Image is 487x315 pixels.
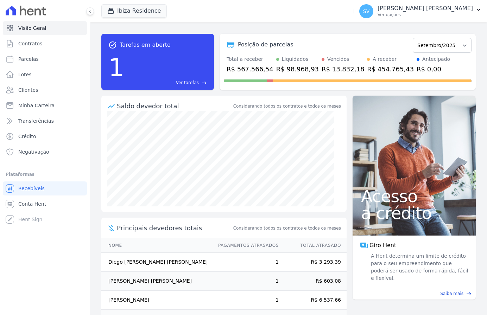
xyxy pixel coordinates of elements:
[363,9,369,14] span: SV
[101,238,211,253] th: Nome
[227,56,273,63] div: Total a receber
[3,145,87,159] a: Negativação
[211,238,279,253] th: Pagamentos Atrasados
[18,86,38,94] span: Clientes
[361,188,467,205] span: Acesso
[440,290,463,297] span: Saiba mais
[108,41,117,49] span: task_alt
[3,21,87,35] a: Visão Geral
[18,40,42,47] span: Contratos
[101,253,211,272] td: Diego [PERSON_NAME] [PERSON_NAME]
[3,181,87,195] a: Recebíveis
[3,114,87,128] a: Transferências
[367,64,414,74] div: R$ 454.765,43
[3,129,87,143] a: Crédito
[369,241,396,250] span: Giro Hent
[279,272,347,291] td: R$ 603,08
[369,252,469,282] span: A Hent determina um limite de crédito para o seu empreendimento que poderá ser usado de forma ráp...
[238,40,293,49] div: Posição de parcelas
[127,79,207,86] a: Ver tarefas east
[117,223,232,233] span: Principais devedores totais
[322,64,364,74] div: R$ 13.832,18
[202,80,207,85] span: east
[327,56,349,63] div: Vencidos
[3,98,87,112] a: Minha Carteira
[101,272,211,291] td: [PERSON_NAME] [PERSON_NAME]
[18,25,46,32] span: Visão Geral
[378,5,473,12] p: [PERSON_NAME] [PERSON_NAME]
[211,291,279,310] td: 1
[417,64,450,74] div: R$ 0,00
[18,185,45,192] span: Recebíveis
[227,64,273,74] div: R$ 567.566,54
[18,117,54,124] span: Transferências
[18,102,55,109] span: Minha Carteira
[18,133,36,140] span: Crédito
[101,4,167,18] button: Ibiza Residence
[3,197,87,211] a: Conta Hent
[18,71,32,78] span: Lotes
[361,205,467,221] span: a crédito
[354,1,487,21] button: SV [PERSON_NAME] [PERSON_NAME] Ver opções
[3,67,87,82] a: Lotes
[211,272,279,291] td: 1
[108,49,125,86] div: 1
[422,56,450,63] div: Antecipado
[282,56,309,63] div: Liquidados
[279,238,347,253] th: Total Atrasado
[3,83,87,97] a: Clientes
[233,103,341,109] div: Considerando todos os contratos e todos os meses
[378,12,473,18] p: Ver opções
[276,64,319,74] div: R$ 98.968,93
[18,200,46,207] span: Conta Hent
[6,170,84,179] div: Plataformas
[211,253,279,272] td: 1
[18,148,49,155] span: Negativação
[120,41,171,49] span: Tarefas em aberto
[101,291,211,310] td: [PERSON_NAME]
[233,225,341,231] span: Considerando todos os contratos e todos os meses
[373,56,397,63] div: A receber
[117,101,232,111] div: Saldo devedor total
[466,291,472,296] span: east
[279,291,347,310] td: R$ 6.537,66
[3,52,87,66] a: Parcelas
[279,253,347,272] td: R$ 3.293,39
[3,37,87,51] a: Contratos
[357,290,472,297] a: Saiba mais east
[176,79,199,86] span: Ver tarefas
[18,56,39,63] span: Parcelas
